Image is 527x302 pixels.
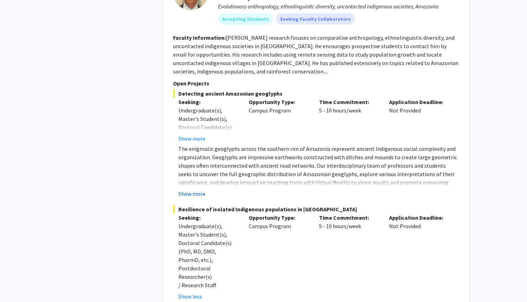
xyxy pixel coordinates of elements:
div: 5 - 10 hours/week [314,213,384,301]
p: Time Commitment: [319,213,379,222]
div: Evolutionary anthropology, ethnolinguistic diversity, uncontacted indigenous societies, Amazonia [218,2,459,11]
b: Faculty Information: [173,34,226,41]
div: Campus Program [243,213,314,301]
div: Not Provided [384,98,454,143]
p: Opportunity Type: [249,98,309,106]
p: Application Deadline: [389,213,449,222]
span: Resilience of isolated Indigenous populations in [GEOGRAPHIC_DATA] [173,205,459,213]
div: Undergraduate(s), Master's Student(s), Doctoral Candidate(s) (PhD, MD, DMD, PharmD, etc.), Postdo... [178,106,238,174]
button: Show less [178,292,202,301]
p: Seeking: [178,98,238,106]
div: Not Provided [384,213,454,301]
p: Application Deadline: [389,98,449,106]
button: Show more [178,189,205,198]
p: The enigmatic geoglyphs across the southern rim of Amazonia represent ancient Indigenous social c... [178,144,459,246]
div: 5 - 10 hours/week [314,98,384,143]
p: Open Projects [173,79,459,88]
div: Campus Program [243,98,314,143]
mat-chip: Accepting Students [218,13,273,25]
fg-read-more: [PERSON_NAME] research focuses on comparative anthropology, ethnolinguistic diversity, and uncont... [173,34,458,75]
button: Show more [178,134,205,143]
p: Opportunity Type: [249,213,309,222]
iframe: Chat [5,270,30,297]
p: Seeking: [178,213,238,222]
div: Undergraduate(s), Master's Student(s), Doctoral Candidate(s) (PhD, MD, DMD, PharmD, etc.), Postdo... [178,222,238,289]
span: Detecting ancient Amazonian geoglyphs [173,89,459,98]
mat-chip: Seeking Faculty Collaborators [276,13,355,25]
p: Time Commitment: [319,98,379,106]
